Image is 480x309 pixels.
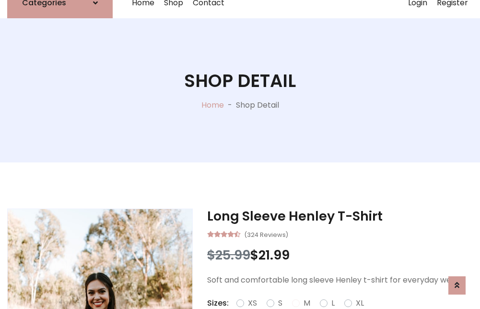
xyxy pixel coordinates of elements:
small: (324 Reviews) [244,228,288,240]
h1: Shop Detail [184,70,296,91]
a: Home [201,99,224,111]
label: L [331,297,335,309]
p: - [224,99,236,111]
label: M [304,297,310,309]
p: Soft and comfortable long sleeve Henley t-shirt for everyday wear. [207,274,473,286]
p: Sizes: [207,297,229,309]
span: $25.99 [207,246,250,264]
label: S [278,297,282,309]
label: XS [248,297,257,309]
span: 21.99 [258,246,290,264]
h3: $ [207,247,473,263]
p: Shop Detail [236,99,279,111]
label: XL [356,297,364,309]
h3: Long Sleeve Henley T-Shirt [207,209,473,224]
